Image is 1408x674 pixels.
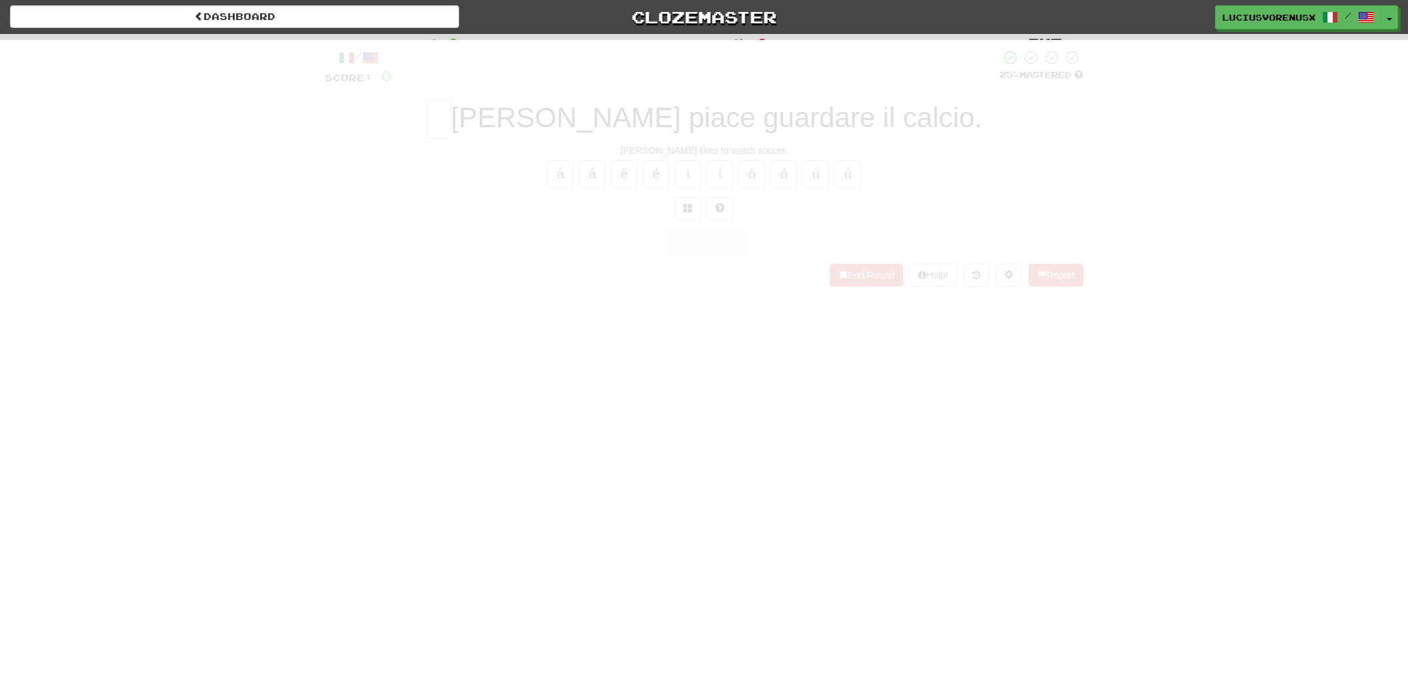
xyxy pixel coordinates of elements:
span: 0 [381,67,392,84]
button: à [547,160,574,188]
button: Switch sentence to multiple choice alt+p [675,197,701,220]
button: ú [834,160,861,188]
span: [PERSON_NAME] piace guardare il calcio. [451,102,982,133]
button: Single letter hint - you only get 1 per sentence and score half the points! alt+h [707,197,733,220]
button: End Round [830,264,903,286]
div: [PERSON_NAME] likes to watch soccer. [325,144,1083,157]
span: : [733,39,748,50]
span: Score: [325,72,373,83]
button: Help! [910,264,957,286]
button: ó [771,160,797,188]
span: Correct [350,37,415,51]
span: 25 % [999,69,1019,80]
button: Submit [663,226,745,257]
span: : [1005,39,1019,50]
button: é [643,160,669,188]
span: LuciusVorenusX [1222,11,1316,23]
div: / [325,49,392,66]
button: è [611,160,637,188]
button: ù [802,160,829,188]
a: LuciusVorenusX / [1215,5,1381,29]
button: á [579,160,606,188]
button: Report [1029,264,1083,286]
button: Round history (alt+y) [964,264,989,286]
span: / [1345,11,1351,20]
button: ì [675,160,701,188]
span: : [425,39,439,50]
span: 0 [448,35,459,51]
button: í [707,160,733,188]
a: Dashboard [10,5,459,28]
span: Incorrect [640,37,724,51]
div: Mastered [999,69,1083,81]
span: 0 [757,35,768,51]
span: To go [949,37,995,51]
span: Inf [1028,35,1062,51]
button: ò [739,160,765,188]
a: Clozemaster [479,5,928,29]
